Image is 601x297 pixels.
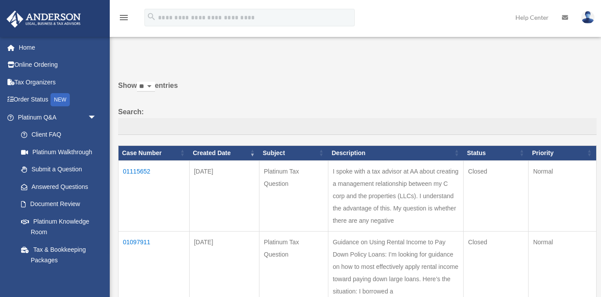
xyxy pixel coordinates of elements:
td: [DATE] [189,160,259,231]
td: Closed [464,160,529,231]
th: Description: activate to sort column ascending [328,145,463,160]
th: Status: activate to sort column ascending [464,145,529,160]
a: Online Ordering [6,56,110,74]
a: Platinum Q&Aarrow_drop_down [6,109,105,126]
td: Normal [529,160,597,231]
a: Home [6,39,110,56]
th: Created Date: activate to sort column ascending [189,145,259,160]
a: Client FAQ [12,126,105,144]
img: Anderson Advisors Platinum Portal [4,11,83,28]
select: Showentries [137,82,155,92]
a: Submit a Question [12,161,105,178]
input: Search: [118,118,597,135]
a: Platinum Walkthrough [12,143,105,161]
i: menu [119,12,129,23]
th: Case Number: activate to sort column ascending [119,145,190,160]
td: Platinum Tax Question [259,160,328,231]
a: Tax Organizers [6,73,110,91]
div: NEW [50,93,70,106]
a: Tax & Bookkeeping Packages [12,241,105,269]
a: Order StatusNEW [6,91,110,109]
a: menu [119,15,129,23]
a: Document Review [12,196,105,213]
th: Priority: activate to sort column ascending [529,145,597,160]
td: 01115652 [119,160,190,231]
label: Show entries [118,80,597,101]
i: search [147,12,156,22]
span: arrow_drop_down [88,109,105,127]
td: I spoke with a tax advisor at AA about creating a management relationship between my C corp and t... [328,160,463,231]
a: Platinum Knowledge Room [12,213,105,241]
label: Search: [118,106,597,135]
img: User Pic [581,11,594,24]
th: Subject: activate to sort column ascending [259,145,328,160]
a: Answered Questions [12,178,101,196]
